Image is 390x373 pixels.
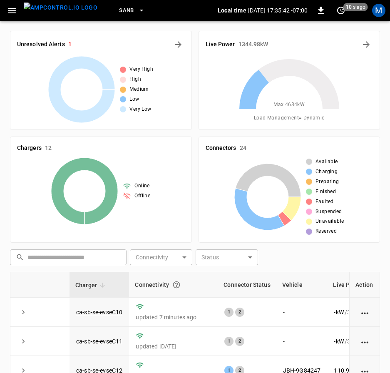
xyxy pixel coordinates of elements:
span: Charger [75,280,108,290]
span: Finished [315,188,336,196]
img: ampcontrol.io logo [24,2,97,13]
span: Online [134,182,149,190]
div: / 360 kW [334,308,382,316]
span: Faulted [315,198,334,206]
span: Load Management = Dynamic [254,114,325,122]
span: Low [129,95,139,104]
div: action cell options [360,308,370,316]
h6: Connectors [206,144,236,153]
button: All Alerts [171,38,185,51]
span: Max. 4634 kW [273,101,305,109]
p: updated 7 minutes ago [136,313,211,321]
button: expand row [17,306,30,318]
a: ca-sb-se-evseC10 [76,309,122,316]
span: 10 s ago [343,3,368,11]
span: Reserved [315,227,337,236]
h6: Unresolved Alerts [17,40,65,49]
p: [DATE] 17:35:42 -07:00 [248,6,308,15]
div: 2 [235,337,244,346]
a: ca-sb-se-evseC11 [76,338,122,345]
span: Preparing [315,178,339,186]
span: Offline [134,192,150,200]
span: High [129,75,141,84]
p: updated [DATE] [136,342,211,351]
span: Charging [315,168,338,176]
th: Connector Status [218,272,276,298]
button: set refresh interval [334,4,348,17]
h6: Chargers [17,144,42,153]
span: Medium [129,85,149,94]
td: - [276,327,328,356]
div: / 360 kW [334,337,382,346]
div: 1 [224,308,234,317]
span: Very Low [129,105,151,114]
th: Action [349,272,380,298]
span: Available [315,158,338,166]
span: Suspended [315,208,342,216]
button: SanB [116,2,148,19]
td: - [276,298,328,327]
h6: 12 [45,144,52,153]
p: - kW [334,308,343,316]
p: - kW [334,337,343,346]
div: profile-icon [372,4,385,17]
span: SanB [119,6,134,15]
div: 2 [235,308,244,317]
div: 1 [224,337,234,346]
h6: 1 [68,40,72,49]
th: Live Power [327,272,389,298]
div: action cell options [360,337,370,346]
p: Local time [218,6,246,15]
button: expand row [17,335,30,348]
h6: 1344.98 kW [238,40,268,49]
div: Connectivity [135,277,212,292]
button: Energy Overview [360,38,373,51]
button: Connection between the charger and our software. [169,277,184,292]
th: Vehicle [276,272,328,298]
span: Unavailable [315,217,344,226]
h6: Live Power [206,40,235,49]
span: Very High [129,65,153,74]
